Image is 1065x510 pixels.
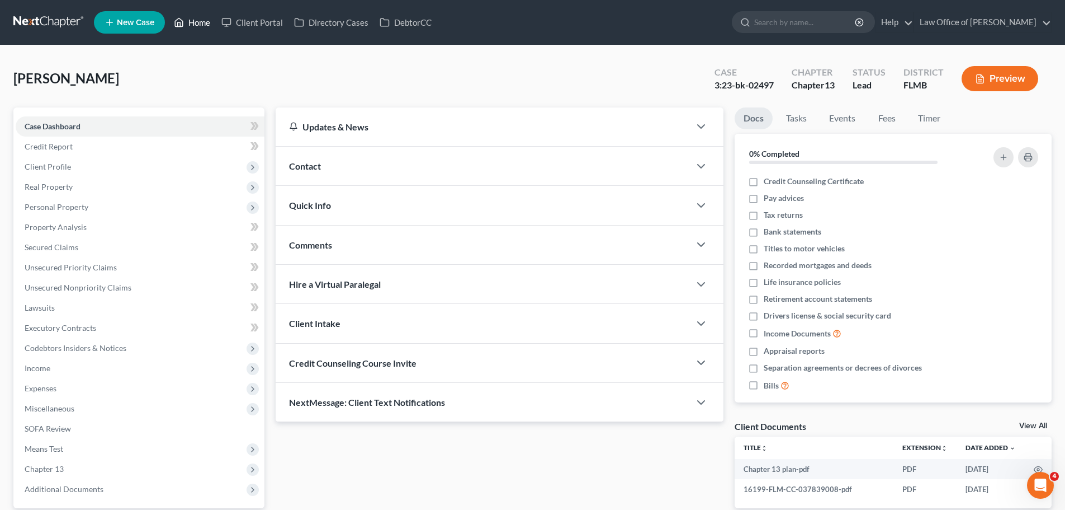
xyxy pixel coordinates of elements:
[853,79,886,92] div: Lead
[853,66,886,79] div: Status
[957,479,1025,499] td: [DATE]
[764,310,891,321] span: Drivers license & social security card
[754,12,856,32] input: Search by name...
[25,162,71,171] span: Client Profile
[714,79,774,92] div: 3:23-bk-02497
[749,149,799,158] strong: 0% Completed
[902,443,948,452] a: Extensionunfold_more
[792,66,835,79] div: Chapter
[764,176,864,187] span: Credit Counseling Certificate
[820,107,864,129] a: Events
[764,328,831,339] span: Income Documents
[735,420,806,432] div: Client Documents
[25,242,78,252] span: Secured Claims
[764,277,841,288] span: Life insurance policies
[25,182,73,191] span: Real Property
[25,444,63,453] span: Means Test
[25,404,74,413] span: Miscellaneous
[777,107,816,129] a: Tasks
[875,12,913,32] a: Help
[289,121,676,133] div: Updates & News
[965,443,1016,452] a: Date Added expand_more
[25,303,55,312] span: Lawsuits
[13,70,119,86] span: [PERSON_NAME]
[1050,472,1059,481] span: 4
[289,318,340,329] span: Client Intake
[374,12,437,32] a: DebtorCC
[893,479,957,499] td: PDF
[289,240,332,250] span: Comments
[735,459,893,479] td: Chapter 13 plan-pdf
[16,318,264,338] a: Executory Contracts
[289,397,445,408] span: NextMessage: Client Text Notifications
[764,209,803,221] span: Tax returns
[16,116,264,137] a: Case Dashboard
[25,484,103,494] span: Additional Documents
[764,345,825,357] span: Appraisal reports
[25,424,71,433] span: SOFA Review
[117,18,154,27] span: New Case
[825,79,835,90] span: 13
[16,278,264,298] a: Unsecured Nonpriority Claims
[962,66,1038,91] button: Preview
[1027,472,1054,499] iframe: Intercom live chat
[25,363,50,373] span: Income
[16,298,264,318] a: Lawsuits
[25,142,73,151] span: Credit Report
[903,66,944,79] div: District
[25,222,87,232] span: Property Analysis
[914,12,1051,32] a: Law Office of [PERSON_NAME]
[216,12,288,32] a: Client Portal
[764,293,872,305] span: Retirement account statements
[735,107,773,129] a: Docs
[764,362,922,373] span: Separation agreements or decrees of divorces
[289,200,331,210] span: Quick Info
[25,383,56,393] span: Expenses
[941,445,948,452] i: unfold_more
[25,202,88,212] span: Personal Property
[744,443,768,452] a: Titleunfold_more
[869,107,905,129] a: Fees
[16,217,264,237] a: Property Analysis
[289,358,416,368] span: Credit Counseling Course Invite
[168,12,216,32] a: Home
[761,445,768,452] i: unfold_more
[288,12,374,32] a: Directory Cases
[764,193,804,204] span: Pay advices
[909,107,949,129] a: Timer
[16,258,264,278] a: Unsecured Priority Claims
[25,343,126,353] span: Codebtors Insiders & Notices
[957,459,1025,479] td: [DATE]
[16,137,264,157] a: Credit Report
[764,243,845,254] span: Titles to motor vehicles
[792,79,835,92] div: Chapter
[714,66,774,79] div: Case
[25,121,81,131] span: Case Dashboard
[1019,422,1047,430] a: View All
[764,380,779,391] span: Bills
[289,279,381,289] span: Hire a Virtual Paralegal
[289,161,321,171] span: Contact
[25,263,117,272] span: Unsecured Priority Claims
[25,464,64,474] span: Chapter 13
[16,237,264,258] a: Secured Claims
[25,283,131,292] span: Unsecured Nonpriority Claims
[1009,445,1016,452] i: expand_more
[735,479,893,499] td: 16199-FLM-CC-037839008-pdf
[764,226,821,237] span: Bank statements
[903,79,944,92] div: FLMB
[893,459,957,479] td: PDF
[764,260,872,271] span: Recorded mortgages and deeds
[25,323,96,333] span: Executory Contracts
[16,419,264,439] a: SOFA Review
